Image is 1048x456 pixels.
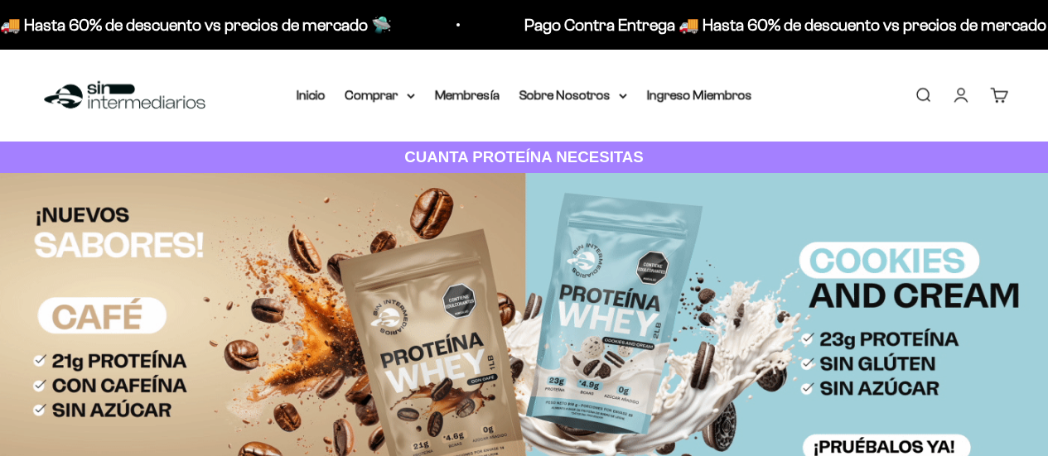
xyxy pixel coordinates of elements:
[519,84,627,106] summary: Sobre Nosotros
[404,148,644,166] strong: CUANTA PROTEÍNA NECESITAS
[647,88,752,102] a: Ingreso Miembros
[345,84,415,106] summary: Comprar
[435,88,500,102] a: Membresía
[297,88,326,102] a: Inicio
